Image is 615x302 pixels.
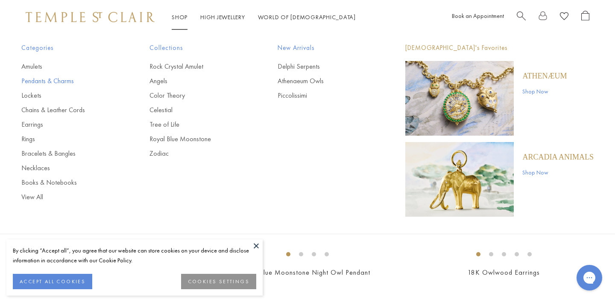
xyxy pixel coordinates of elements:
a: Shop Now [522,87,567,96]
a: Lockets [21,91,115,100]
span: Categories [21,43,115,53]
a: ARCADIA ANIMALS [522,152,594,162]
a: Pendants & Charms [21,76,115,86]
a: Piccolissimi [278,91,372,100]
a: Amulets [21,62,115,71]
a: Delphi Serpents [278,62,372,71]
a: Angels [149,76,243,86]
a: Open Shopping Bag [581,11,589,24]
button: ACCEPT ALL COOKIES [13,274,92,289]
span: New Arrivals [278,43,372,53]
a: Search [517,11,526,24]
a: View All [21,192,115,202]
a: High JewelleryHigh Jewellery [200,13,245,21]
a: Royal Blue Moonstone [149,134,243,144]
a: Book an Appointment [452,12,504,20]
img: Temple St. Clair [26,12,155,22]
a: 18K Owlwood Earrings [468,268,540,277]
a: 18K Blue Moonstone Night Owl Pendant [245,268,370,277]
a: Athenaeum Owls [278,76,372,86]
a: World of [DEMOGRAPHIC_DATA]World of [DEMOGRAPHIC_DATA] [258,13,356,21]
p: [DEMOGRAPHIC_DATA]'s Favorites [405,43,594,53]
button: COOKIES SETTINGS [181,274,256,289]
nav: Main navigation [172,12,356,23]
a: Bracelets & Bangles [21,149,115,158]
a: Rock Crystal Amulet [149,62,243,71]
a: Zodiac [149,149,243,158]
a: Shop Now [522,168,594,177]
a: Chains & Leather Cords [21,105,115,115]
a: Books & Notebooks [21,178,115,187]
iframe: Gorgias live chat messenger [572,262,606,293]
a: Necklaces [21,163,115,173]
a: Rings [21,134,115,144]
a: Earrings [21,120,115,129]
a: View Wishlist [560,11,568,24]
a: Athenæum [522,71,567,81]
span: Collections [149,43,243,53]
div: By clicking “Accept all”, you agree that our website can store cookies on your device and disclos... [13,246,256,265]
a: Tree of Life [149,120,243,129]
a: ShopShop [172,13,187,21]
a: Celestial [149,105,243,115]
a: Color Theory [149,91,243,100]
